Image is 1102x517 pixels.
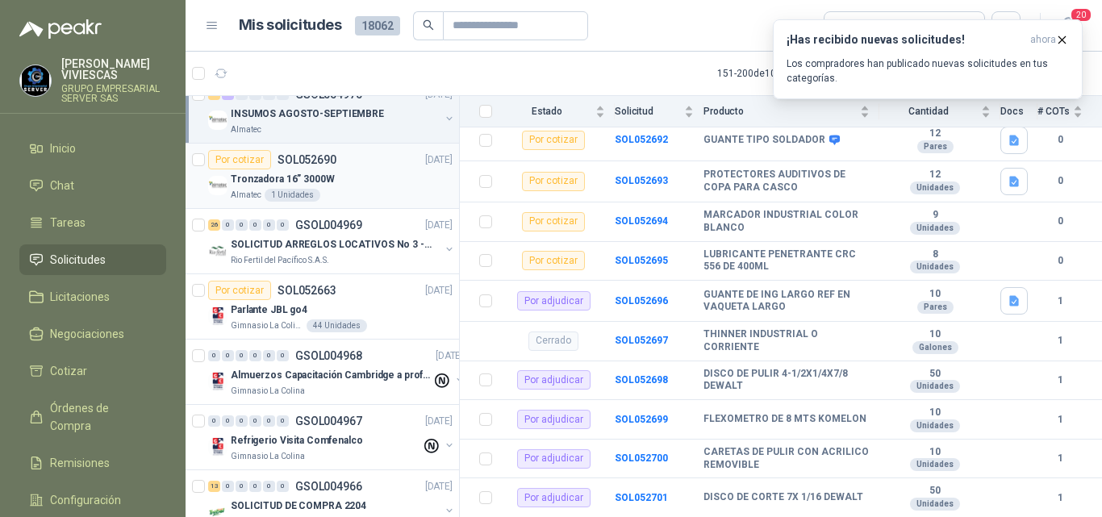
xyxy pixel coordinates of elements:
a: 5 8 0 0 0 0 GSOL004970[DATE] Company LogoINSUMOS AGOSTO-SEPTIEMBREAlmatec [208,85,456,136]
div: 44 Unidades [307,319,367,332]
img: Company Logo [208,241,227,261]
img: Company Logo [208,306,227,326]
a: Remisiones [19,448,166,478]
a: SOL052698 [615,374,668,386]
div: Galones [912,341,958,354]
b: DISCO DE CORTE 7X 1/16 DEWALT [703,491,863,504]
div: Por adjudicar [517,488,591,507]
b: 10 [879,328,991,341]
div: Por cotizar [522,212,585,231]
div: 0 [222,219,234,231]
div: 1 Unidades [265,189,320,202]
b: 1 [1037,333,1083,348]
div: 151 - 200 de 10817 [717,60,845,86]
div: Unidades [910,181,960,194]
span: Órdenes de Compra [50,399,151,435]
p: GSOL004968 [295,350,362,361]
p: [PERSON_NAME] VIVIESCAS [61,58,166,81]
a: 26 0 0 0 0 0 GSOL004969[DATE] Company LogoSOLICITUD ARREGLOS LOCATIVOS No 3 - PICHINDERio Fertil ... [208,215,456,267]
span: Solicitudes [50,251,106,269]
p: GRUPO EMPRESARIAL SERVER SAS [61,84,166,103]
div: 0 [263,415,275,427]
b: 0 [1037,214,1083,229]
a: Negociaciones [19,319,166,349]
b: 1 [1037,490,1083,506]
b: PROTECTORES AUDITIVOS DE COPA PARA CASCO [703,169,870,194]
a: Licitaciones [19,281,166,312]
span: Solicitud [615,106,681,117]
a: SOL052693 [615,175,668,186]
button: ¡Has recibido nuevas solicitudes!ahora Los compradores han publicado nuevas solicitudes en tus ca... [773,19,1083,99]
p: [DATE] [425,479,453,494]
b: GUANTE TIPO SOLDADOR [703,134,825,147]
span: Licitaciones [50,288,110,306]
p: Gimnasio La Colina [231,450,305,463]
div: Cerrado [528,331,578,351]
span: Configuración [50,491,121,509]
p: Almuerzos Capacitación Cambridge a profesores [231,368,432,383]
b: 8 [879,248,991,261]
b: 9 [879,209,991,222]
a: Cotizar [19,356,166,386]
p: GSOL004969 [295,219,362,231]
div: 0 [236,415,248,427]
p: GSOL004966 [295,481,362,492]
div: Por cotizar [522,251,585,270]
a: SOL052701 [615,492,668,503]
b: 0 [1037,253,1083,269]
p: [DATE] [436,348,463,364]
div: 0 [249,415,261,427]
div: 0 [263,219,275,231]
div: 0 [222,481,234,492]
div: Por cotizar [522,172,585,191]
div: Por adjudicar [517,370,591,390]
p: SOL052663 [278,285,336,296]
div: Pares [917,140,954,153]
img: Company Logo [208,437,227,457]
div: 0 [222,350,234,361]
a: SOL052695 [615,255,668,266]
a: SOL052694 [615,215,668,227]
b: 0 [1037,132,1083,148]
div: 0 [208,350,220,361]
b: 10 [879,288,991,301]
b: CARETAS DE PULIR CON ACRILICO REMOVIBLE [703,446,870,471]
div: 0 [249,481,261,492]
div: 0 [263,350,275,361]
span: Chat [50,177,74,194]
span: Negociaciones [50,325,124,343]
p: Refrigerio Visita Comfenalco [231,433,363,448]
div: Por adjudicar [517,449,591,469]
div: 0 [277,415,289,427]
p: [DATE] [425,218,453,233]
a: Por cotizarSOL052663[DATE] Company LogoParlante JBL go4Gimnasio La Colina44 Unidades [186,274,459,340]
p: SOL052690 [278,154,336,165]
img: Company Logo [208,110,227,130]
div: 0 [277,219,289,231]
img: Company Logo [20,65,51,96]
b: THINNER INDUSTRIAL O CORRIENTE [703,328,870,353]
a: Configuración [19,485,166,515]
a: 0 0 0 0 0 0 GSOL004968[DATE] Company LogoAlmuerzos Capacitación Cambridge a profesoresGimnasio La... [208,346,466,398]
p: Los compradores han publicado nuevas solicitudes en tus categorías. [787,56,1069,85]
a: SOL052697 [615,335,668,346]
span: Cotizar [50,362,87,380]
a: 0 0 0 0 0 0 GSOL004967[DATE] Company LogoRefrigerio Visita ComfenalcoGimnasio La Colina [208,411,456,463]
b: 50 [879,485,991,498]
div: Unidades [910,261,960,273]
b: 1 [1037,294,1083,309]
p: SOLICITUD DE COMPRA 2204 [231,498,366,514]
a: Tareas [19,207,166,238]
b: 1 [1037,412,1083,427]
b: 10 [879,407,991,419]
div: Por cotizar [208,281,271,300]
a: SOL052700 [615,452,668,464]
div: 0 [277,350,289,361]
span: ahora [1030,33,1056,47]
p: SOLICITUD ARREGLOS LOCATIVOS No 3 - PICHINDE [231,237,432,252]
span: 18062 [355,16,400,35]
